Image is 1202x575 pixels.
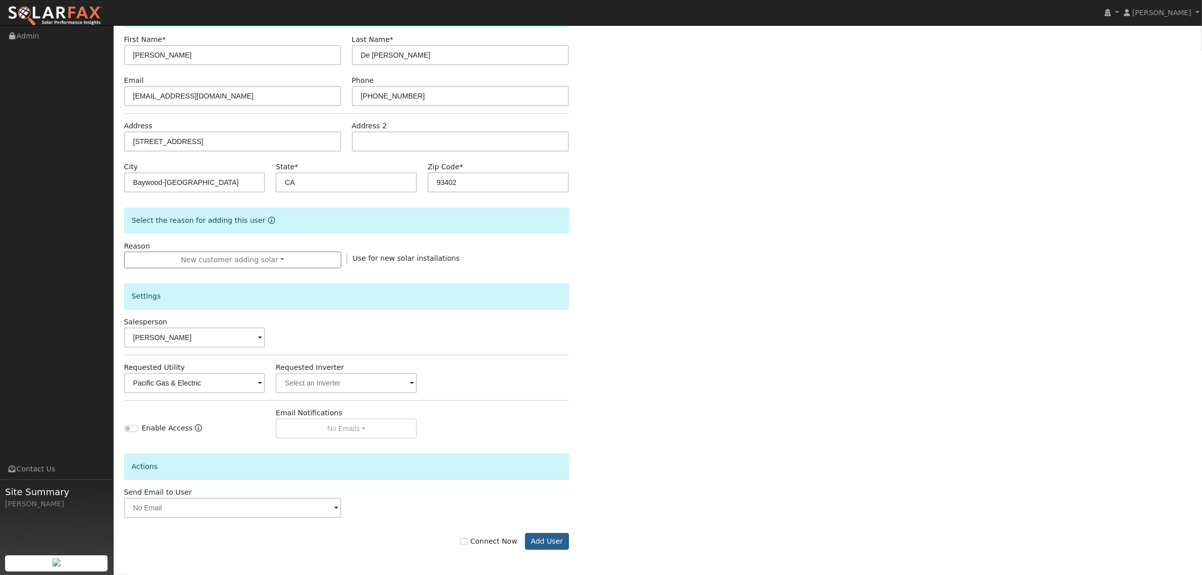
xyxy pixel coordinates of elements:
span: Use for new solar installations [353,254,460,262]
input: No Email [124,498,341,518]
input: Select a Utility [124,373,266,393]
button: Add User [525,533,569,550]
a: Enable Access [195,423,202,439]
span: Required [459,163,463,171]
label: State [276,162,298,172]
label: Phone [352,75,374,86]
div: [PERSON_NAME] [5,499,108,509]
span: Site Summary [5,485,108,499]
a: Reason for new user [266,216,275,224]
label: Requested Utility [124,362,185,373]
img: SolarFax [8,6,102,27]
label: Send Email to User [124,487,192,498]
div: Actions [124,454,569,480]
label: First Name [124,34,166,45]
label: Requested Inverter [276,362,344,373]
button: New customer adding solar [124,252,341,269]
label: Address [124,121,152,131]
input: Select a User [124,327,266,348]
label: Address 2 [352,121,387,131]
label: Connect Now [460,536,517,547]
label: City [124,162,138,172]
span: Required [162,35,166,43]
label: Enable Access [142,423,193,434]
div: Settings [124,283,569,309]
label: Email Notifications [276,408,342,418]
label: Zip Code [428,162,463,172]
span: [PERSON_NAME] [1132,9,1191,17]
input: Connect Now [460,538,467,545]
input: Select an Inverter [276,373,417,393]
div: Select the reason for adding this user [124,208,569,233]
label: Reason [124,241,150,252]
label: Last Name [352,34,393,45]
span: Required [295,163,298,171]
label: Salesperson [124,317,168,327]
span: Required [390,35,393,43]
img: retrieve [53,558,61,566]
label: Email [124,75,144,86]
